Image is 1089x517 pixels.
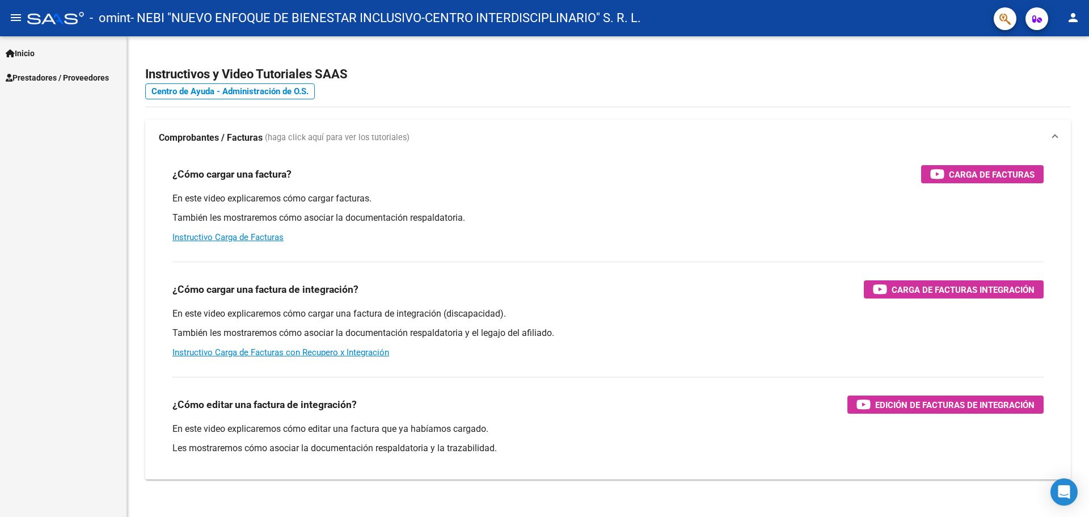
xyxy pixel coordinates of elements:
[172,308,1044,320] p: En este video explicaremos cómo cargar una factura de integración (discapacidad).
[921,165,1044,183] button: Carga de Facturas
[875,398,1035,412] span: Edición de Facturas de integración
[172,212,1044,224] p: También les mostraremos cómo asociar la documentación respaldatoria.
[172,281,358,297] h3: ¿Cómo cargar una factura de integración?
[864,280,1044,299] button: Carga de Facturas Integración
[1066,11,1080,24] mat-icon: person
[145,120,1071,156] mat-expansion-panel-header: Comprobantes / Facturas (haga click aquí para ver los tutoriales)
[172,327,1044,339] p: También les mostraremos cómo asociar la documentación respaldatoria y el legajo del afiliado.
[145,64,1071,85] h2: Instructivos y Video Tutoriales SAAS
[172,397,357,413] h3: ¿Cómo editar una factura de integración?
[6,47,35,60] span: Inicio
[847,396,1044,414] button: Edición de Facturas de integración
[9,11,23,24] mat-icon: menu
[172,166,292,182] h3: ¿Cómo cargar una factura?
[6,72,109,84] span: Prestadores / Proveedores
[1050,478,1078,506] div: Open Intercom Messenger
[172,423,1044,435] p: En este video explicaremos cómo editar una factura que ya habíamos cargado.
[265,132,410,144] span: (haga click aquí para ver los tutoriales)
[172,232,284,242] a: Instructivo Carga de Facturas
[172,442,1044,455] p: Les mostraremos cómo asociar la documentación respaldatoria y la trazabilidad.
[172,347,389,358] a: Instructivo Carga de Facturas con Recupero x Integración
[130,6,641,31] span: - NEBI "NUEVO ENFOQUE DE BIENESTAR INCLUSIVO-CENTRO INTERDISCIPLINARIO" S. R. L.
[949,167,1035,182] span: Carga de Facturas
[90,6,130,31] span: - omint
[145,83,315,99] a: Centro de Ayuda - Administración de O.S.
[892,283,1035,297] span: Carga de Facturas Integración
[172,192,1044,205] p: En este video explicaremos cómo cargar facturas.
[159,132,263,144] strong: Comprobantes / Facturas
[145,156,1071,480] div: Comprobantes / Facturas (haga click aquí para ver los tutoriales)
